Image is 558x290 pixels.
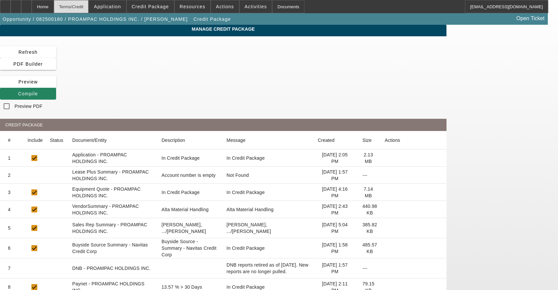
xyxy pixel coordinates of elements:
[13,103,42,110] label: Preview PDF
[216,4,234,9] span: Actions
[357,201,380,218] mat-cell: 440.98 KB
[223,201,312,218] mat-cell: Alta Material Handling
[211,0,239,13] button: Actions
[156,218,223,238] mat-cell: Rustebakke, .../O'Connor, K...
[223,131,312,149] mat-header-cell: Message
[156,184,223,201] mat-cell: In Credit Package
[357,167,380,184] mat-cell: ---
[312,131,357,149] mat-header-cell: Created
[67,167,156,184] mat-cell: Lease Plus Summary - PROAMPAC HOLDINGS INC.
[357,238,380,258] mat-cell: 485.57 KB
[18,49,38,55] span: Refresh
[132,4,169,9] span: Credit Package
[13,61,43,67] span: PDF Builder
[514,13,547,24] a: Open Ticket
[223,238,312,258] mat-cell: In Credit Package
[94,4,121,9] span: Application
[379,131,446,149] mat-header-cell: Actions
[156,201,223,218] mat-cell: Alta Material Handling
[175,0,210,13] button: Resources
[312,149,357,167] mat-cell: [DATE] 2:05 PM
[45,131,67,149] mat-header-cell: Status
[5,26,441,32] span: Manage Credit Package
[3,16,188,22] span: Opportunity / 082500180 / PROAMPAC HOLDINGS INC. / [PERSON_NAME]
[89,0,126,13] button: Application
[67,184,156,201] mat-cell: Equipment Quote - PROAMPAC HOLDINGS INC.
[240,0,272,13] button: Activities
[180,4,205,9] span: Resources
[312,258,357,278] mat-cell: [DATE] 1:57 PM
[156,167,223,184] mat-cell: Account number is empty
[312,201,357,218] mat-cell: [DATE] 2:43 PM
[193,16,231,22] span: Credit Package
[156,238,223,258] mat-cell: Buyside Source - Summary - Navitas Credit Corp
[223,184,312,201] mat-cell: In Credit Package
[312,238,357,258] mat-cell: [DATE] 1:58 PM
[357,184,380,201] mat-cell: 7.14 MB
[245,4,267,9] span: Activities
[22,131,45,149] mat-header-cell: Include
[67,131,156,149] mat-header-cell: Document/Entity
[18,91,38,96] span: Compile
[223,167,312,184] mat-cell: Not Found
[67,201,156,218] mat-cell: VendorSummary - PROAMPAC HOLDINGS INC.
[67,218,156,238] mat-cell: Sales Rep Summary - PROAMPAC HOLDINGS INC.
[18,79,38,84] span: Preview
[312,184,357,201] mat-cell: [DATE] 4:16 PM
[223,149,312,167] mat-cell: In Credit Package
[67,238,156,258] mat-cell: Buyside Source Summary - Navitas Credit Corp
[312,218,357,238] mat-cell: [DATE] 5:04 PM
[127,0,174,13] button: Credit Package
[357,258,380,278] mat-cell: ---
[192,13,232,25] button: Credit Package
[67,258,156,278] mat-cell: DNB - PROAMPAC HOLDINGS INC.
[67,149,156,167] mat-cell: Application - PROAMPAC HOLDINGS INC.
[357,149,380,167] mat-cell: 2.13 MB
[357,218,380,238] mat-cell: 385.82 KB
[223,218,312,238] mat-cell: Rustebakke, .../O'Connor, K...
[223,258,312,278] mat-cell: DNB reports retired as of June 26, 2025. New reports are no longer pulled.
[357,131,380,149] mat-header-cell: Size
[156,131,223,149] mat-header-cell: Description
[312,167,357,184] mat-cell: [DATE] 1:57 PM
[156,149,223,167] mat-cell: In Credit Package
